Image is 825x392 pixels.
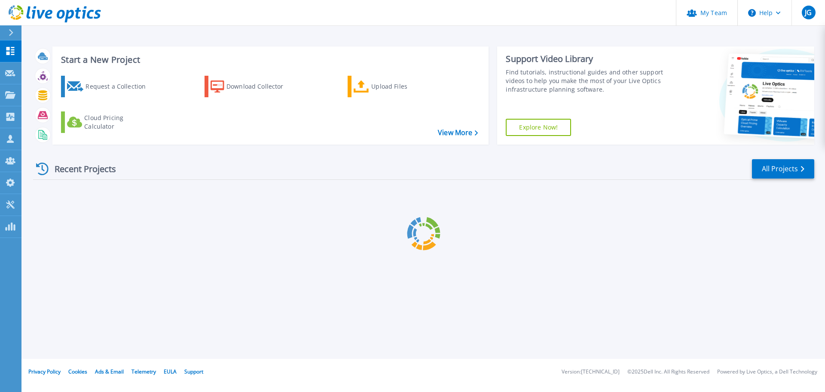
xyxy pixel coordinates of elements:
h3: Start a New Project [61,55,478,65]
a: Ads & Email [95,368,124,375]
div: Support Video Library [506,53,667,65]
a: Privacy Policy [28,368,61,375]
a: Support [184,368,203,375]
span: JG [805,9,812,16]
li: Powered by Live Optics, a Dell Technology [717,369,817,375]
li: © 2025 Dell Inc. All Rights Reserved [627,369,709,375]
a: Request a Collection [61,76,157,97]
a: Telemetry [131,368,156,375]
a: Explore Now! [506,119,571,136]
a: All Projects [752,159,814,179]
a: Upload Files [348,76,443,97]
div: Cloud Pricing Calculator [84,114,153,131]
a: Download Collector [205,76,300,97]
div: Upload Files [371,78,440,95]
div: Download Collector [226,78,295,95]
div: Recent Projects [33,158,128,179]
a: Cookies [68,368,87,375]
div: Request a Collection [86,78,154,95]
a: EULA [164,368,177,375]
li: Version: [TECHNICAL_ID] [562,369,620,375]
div: Find tutorials, instructional guides and other support videos to help you make the most of your L... [506,68,667,94]
a: View More [438,129,478,137]
a: Cloud Pricing Calculator [61,111,157,133]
